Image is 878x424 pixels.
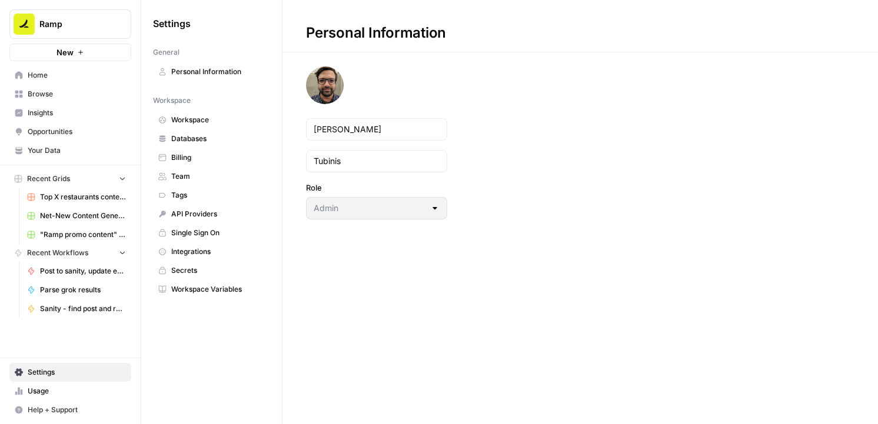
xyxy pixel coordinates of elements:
span: Insights [28,108,126,118]
span: Workspace Variables [171,284,265,295]
a: Personal Information [153,62,270,81]
a: Workspace Variables [153,280,270,299]
span: Tags [171,190,265,201]
span: Browse [28,89,126,99]
button: Help + Support [9,400,131,419]
a: Workspace [153,111,270,129]
button: New [9,44,131,61]
a: Tags [153,186,270,205]
span: Opportunities [28,126,126,137]
a: Parse grok results [22,281,131,299]
a: Integrations [153,242,270,261]
span: Personal Information [171,66,265,77]
span: Help + Support [28,405,126,415]
span: New [56,46,74,58]
span: Your Data [28,145,126,156]
label: Role [306,182,447,193]
a: Post to sanity, update existing post, add to end of post [22,262,131,281]
span: Databases [171,133,265,144]
span: Billing [171,152,265,163]
span: Single Sign On [171,228,265,238]
a: Usage [9,382,131,400]
span: Workspace [153,95,191,106]
span: Ramp [39,18,111,30]
a: Databases [153,129,270,148]
span: Workspace [171,115,265,125]
span: API Providers [171,209,265,219]
span: Post to sanity, update existing post, add to end of post [40,266,126,276]
button: Workspace: Ramp [9,9,131,39]
span: Sanity - find post and return ID [40,303,126,314]
span: Team [171,171,265,182]
img: Ramp Logo [14,14,35,35]
span: Recent Workflows [27,248,88,258]
a: Insights [9,104,131,122]
span: "Ramp promo content" generator -> Publish Sanity updates [40,229,126,240]
span: Recent Grids [27,173,70,184]
span: General [153,47,179,58]
span: Parse grok results [40,285,126,295]
a: "Ramp promo content" generator -> Publish Sanity updates [22,225,131,244]
a: Opportunities [9,122,131,141]
a: Settings [9,363,131,382]
a: Top X restaurants content generator [22,188,131,206]
span: Top X restaurants content generator [40,192,126,202]
span: Settings [28,367,126,378]
span: Settings [153,16,191,31]
a: Home [9,66,131,85]
a: API Providers [153,205,270,223]
div: Personal Information [282,24,470,42]
a: Net-New Content Generator - Grid Template [22,206,131,225]
button: Recent Workflows [9,244,131,262]
a: Sanity - find post and return ID [22,299,131,318]
span: Net-New Content Generator - Grid Template [40,211,126,221]
a: Billing [153,148,270,167]
span: Integrations [171,246,265,257]
a: Browse [9,85,131,104]
button: Recent Grids [9,170,131,188]
span: Secrets [171,265,265,276]
img: avatar [306,66,344,104]
a: Your Data [9,141,131,160]
a: Team [153,167,270,186]
span: Usage [28,386,126,396]
a: Secrets [153,261,270,280]
a: Single Sign On [153,223,270,242]
span: Home [28,70,126,81]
